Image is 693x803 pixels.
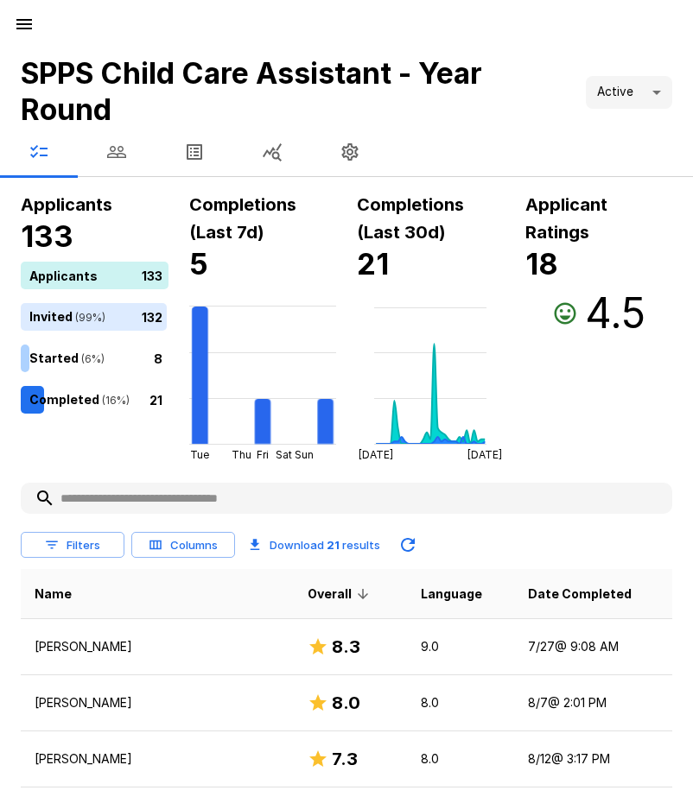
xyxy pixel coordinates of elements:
tspan: Sun [295,449,314,462]
tspan: Thu [232,449,251,462]
b: 21 [357,246,389,281]
b: 18 [525,246,558,281]
h6: 8.0 [332,689,360,717]
b: Applicant Ratings [525,194,607,243]
h6: 8.3 [332,633,360,661]
span: Date Completed [528,584,632,604]
span: Language [421,584,482,604]
p: 9.0 [421,638,500,655]
p: 8.0 [421,750,500,768]
p: 21 [149,390,162,408]
tspan: [DATE] [359,448,393,461]
td: 8/12 @ 3:17 PM [514,731,672,787]
div: Active [586,76,672,109]
tspan: Tue [190,449,209,462]
td: 8/7 @ 2:01 PM [514,675,672,731]
p: 132 [142,307,162,326]
p: 8.0 [421,694,500,711]
tspan: Sat [276,449,292,462]
p: 8 [154,349,162,367]
tspan: Fri [257,449,269,462]
button: Filters [21,532,124,559]
b: 5 [189,246,208,281]
button: Download 21 results [242,528,387,562]
tspan: [DATE] [467,448,502,461]
h3: 4.5 [585,289,645,338]
b: Applicants [21,194,112,215]
b: SPPS Child Care Assistant - Year Round [21,55,482,127]
b: 133 [21,218,73,254]
button: Updated Today - 2:02 PM [391,528,425,562]
td: 7/27 @ 9:08 AM [514,619,672,675]
h6: 7.3 [332,745,358,773]
b: Completions (Last 30d) [357,194,464,243]
b: Completions (Last 7d) [189,194,296,243]
p: [PERSON_NAME] [35,694,280,711]
b: 21 [327,538,340,552]
p: [PERSON_NAME] [35,750,280,768]
p: [PERSON_NAME] [35,638,280,655]
p: 133 [142,266,162,284]
button: Columns [131,532,235,559]
span: Overall [308,584,374,604]
span: Name [35,584,72,604]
